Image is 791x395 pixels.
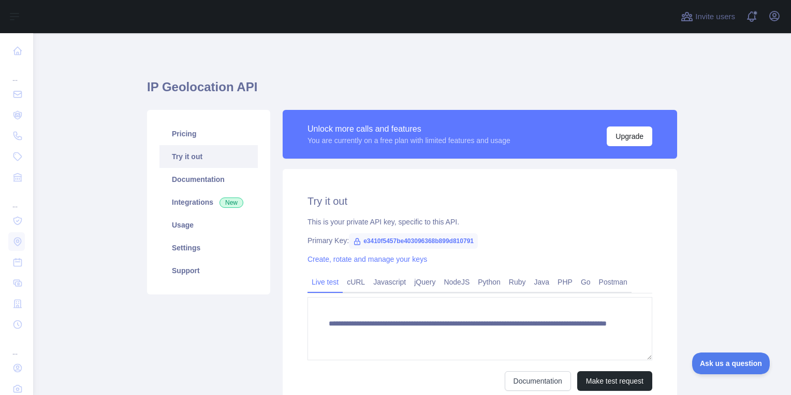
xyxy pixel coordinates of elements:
div: ... [8,336,25,357]
h1: IP Geolocation API [147,79,677,104]
a: Usage [159,214,258,236]
div: This is your private API key, specific to this API. [307,217,652,227]
a: Create, rotate and manage your keys [307,255,427,263]
a: Pricing [159,122,258,145]
a: Postman [595,274,632,290]
a: Go [577,274,595,290]
h2: Try it out [307,194,652,208]
a: Settings [159,236,258,259]
span: New [219,198,243,208]
a: Support [159,259,258,282]
a: Try it out [159,145,258,168]
div: Primary Key: [307,235,652,246]
a: Javascript [369,274,410,290]
a: Ruby [505,274,530,290]
span: e3410f5457be403096368b899d810791 [349,233,478,249]
button: Invite users [679,8,737,25]
a: Live test [307,274,343,290]
div: ... [8,62,25,83]
a: PHP [553,274,577,290]
a: Documentation [505,371,571,391]
a: Python [474,274,505,290]
iframe: Toggle Customer Support [692,352,770,374]
a: Integrations New [159,191,258,214]
span: Invite users [695,11,735,23]
button: Make test request [577,371,652,391]
div: ... [8,189,25,209]
a: jQuery [410,274,440,290]
a: NodeJS [440,274,474,290]
a: cURL [343,274,369,290]
button: Upgrade [607,126,652,146]
div: You are currently on a free plan with limited features and usage [307,135,510,146]
a: Documentation [159,168,258,191]
a: Java [530,274,554,290]
div: Unlock more calls and features [307,123,510,135]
